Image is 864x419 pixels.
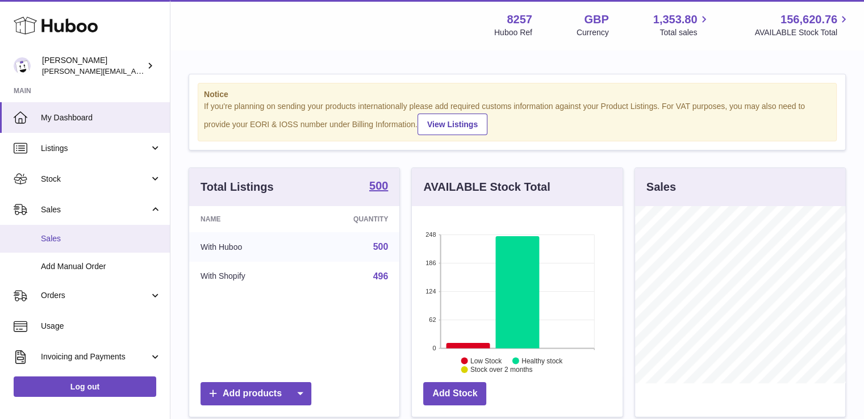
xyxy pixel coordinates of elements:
a: Add products [201,382,311,405]
a: 156,620.76 AVAILABLE Stock Total [754,12,850,38]
span: Listings [41,143,149,154]
a: Log out [14,376,156,397]
span: AVAILABLE Stock Total [754,27,850,38]
strong: Notice [204,89,830,100]
a: View Listings [418,114,487,135]
h3: Total Listings [201,179,274,195]
text: Healthy stock [521,357,563,364]
text: 0 [433,345,436,351]
span: Total sales [660,27,710,38]
span: 156,620.76 [780,12,837,27]
a: 1,353.80 Total sales [653,12,711,38]
text: 124 [425,288,436,295]
span: Invoicing and Payments [41,351,149,362]
a: 500 [373,242,389,252]
div: If you're planning on sending your products internationally please add required customs informati... [204,101,830,135]
text: Low Stock [470,357,502,364]
th: Quantity [303,206,400,232]
td: With Huboo [189,232,303,262]
div: Currency [577,27,609,38]
text: 62 [429,316,436,323]
text: 248 [425,231,436,238]
text: Stock over 2 months [470,366,532,374]
img: Mohsin@planlabsolutions.com [14,57,31,74]
a: 500 [369,180,388,194]
div: Huboo Ref [494,27,532,38]
span: Usage [41,321,161,332]
span: Add Manual Order [41,261,161,272]
text: 186 [425,259,436,266]
span: Stock [41,174,149,185]
a: 496 [373,271,389,281]
strong: GBP [584,12,608,27]
span: Orders [41,290,149,301]
h3: Sales [646,179,676,195]
h3: AVAILABLE Stock Total [423,179,550,195]
span: My Dashboard [41,112,161,123]
a: Add Stock [423,382,486,405]
span: Sales [41,233,161,244]
strong: 500 [369,180,388,191]
th: Name [189,206,303,232]
span: 1,353.80 [653,12,698,27]
div: [PERSON_NAME] [42,55,144,77]
strong: 8257 [507,12,532,27]
span: [PERSON_NAME][EMAIL_ADDRESS][DOMAIN_NAME] [42,66,228,76]
td: With Shopify [189,262,303,291]
span: Sales [41,204,149,215]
